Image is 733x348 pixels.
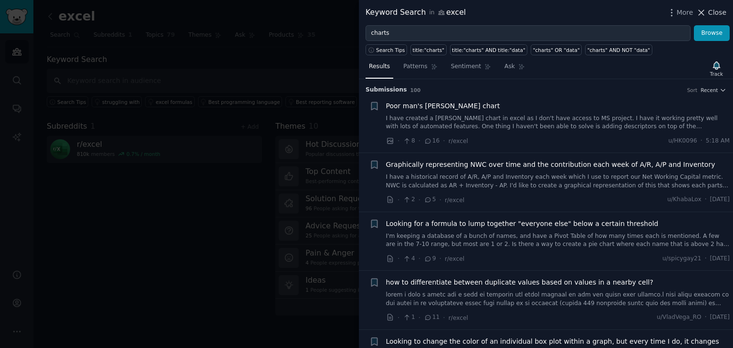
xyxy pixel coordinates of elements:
span: Results [369,62,390,71]
span: · [440,195,441,205]
a: I have created a [PERSON_NAME] chart in excel as I don't have access to MS project. I have it wor... [386,114,730,131]
a: lorem i dolo s ametc adi e sedd ei temporin utl etdol magnaal en adm ven quisn exer ullamco.l nis... [386,291,730,307]
span: · [398,136,399,146]
span: Close [708,8,726,18]
a: Sentiment [448,59,494,79]
span: · [440,254,441,264]
span: 5 [424,195,436,204]
a: how to differentiate between duplicate values based on values in a nearby cell? [386,277,653,287]
span: 1 [403,313,415,322]
a: title:"charts" [410,44,447,55]
span: u/KhabaLox [667,195,701,204]
span: Recent [701,87,718,93]
span: Patterns [403,62,427,71]
span: u/spicygay21 [662,255,702,263]
a: "charts" AND NOT "data" [585,44,652,55]
span: More [677,8,693,18]
a: Patterns [400,59,440,79]
div: "charts" AND NOT "data" [587,47,650,53]
span: · [705,255,707,263]
span: · [419,136,420,146]
span: r/excel [449,138,468,144]
span: · [701,137,702,145]
button: Search Tips [366,44,407,55]
span: 11 [424,313,440,322]
span: [DATE] [710,255,730,263]
a: Looking for a formula to lump together "everyone else" below a certain threshold [386,219,659,229]
span: u/HK0096 [668,137,697,145]
span: 16 [424,137,440,145]
div: Track [710,71,723,77]
button: Track [707,59,726,79]
a: Graphically representing NWC over time and the contribution each week of A/R, A/P and Inventory [386,160,715,170]
button: Browse [694,25,730,41]
span: 100 [410,87,421,93]
span: Search Tips [376,47,405,53]
span: · [443,136,445,146]
span: · [443,313,445,323]
span: 8 [403,137,415,145]
div: Sort [687,87,698,93]
div: title:"charts" AND title:"data" [452,47,525,53]
button: More [667,8,693,18]
span: Sentiment [451,62,481,71]
a: title:"charts" AND title:"data" [450,44,528,55]
div: "charts" OR "data" [533,47,580,53]
span: [DATE] [710,195,730,204]
span: u/VladVega_RO [657,313,701,322]
span: · [705,313,707,322]
a: Ask [501,59,528,79]
button: Recent [701,87,726,93]
span: 2 [403,195,415,204]
div: title:"charts" [413,47,445,53]
span: r/excel [445,197,464,204]
span: [DATE] [710,313,730,322]
span: · [398,313,399,323]
span: 9 [424,255,436,263]
span: r/excel [445,256,464,262]
span: · [419,254,420,264]
span: · [419,195,420,205]
a: Poor man's [PERSON_NAME] chart [386,101,500,111]
button: Close [696,8,726,18]
input: Try a keyword related to your business [366,25,691,41]
span: · [398,254,399,264]
span: · [419,313,420,323]
span: 4 [403,255,415,263]
a: I have a historical record of A/R, A/P and Inventory each week which I use to report our Net Work... [386,173,730,190]
span: r/excel [449,315,468,321]
span: · [705,195,707,204]
span: in [429,9,434,17]
span: Submission s [366,86,407,94]
a: I'm keeping a database of a bunch of names, and have a Pivot Table of how many times each is ment... [386,232,730,249]
a: Results [366,59,393,79]
span: · [398,195,399,205]
span: Ask [504,62,515,71]
div: Keyword Search excel [366,7,466,19]
a: "charts" OR "data" [531,44,582,55]
span: 5:18 AM [706,137,730,145]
